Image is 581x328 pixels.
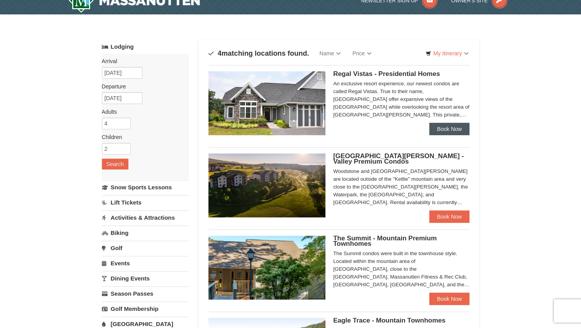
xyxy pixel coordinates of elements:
a: Lift Tickets [102,195,189,210]
span: Regal Vistas - Presidential Homes [333,70,440,78]
label: Children [102,133,183,141]
span: The Summit - Mountain Premium Townhomes [333,235,437,247]
label: Arrival [102,57,183,65]
div: An exclusive resort experience, our newest condos are called Regal Vistas. True to their name, [G... [333,80,470,119]
a: Golf Membership [102,302,189,316]
h4: matching locations found. [208,49,309,57]
div: The Summit condos were built in the townhouse style. Located within the mountain area of [GEOGRAP... [333,250,470,289]
a: Lodging [102,40,189,54]
a: Snow Sports Lessons [102,180,189,194]
label: Adults [102,108,183,116]
a: Price [346,46,377,61]
a: Events [102,256,189,270]
a: Golf [102,241,189,255]
button: Search [102,159,128,169]
a: Book Now [429,210,470,223]
img: 19218991-1-902409a9.jpg [208,71,325,135]
img: 19219034-1-0eee7e00.jpg [208,236,325,300]
label: Departure [102,83,183,90]
a: Activities & Attractions [102,210,189,225]
a: Book Now [429,123,470,135]
a: Name [314,46,346,61]
span: Eagle Trace - Mountain Townhomes [333,317,446,324]
a: Dining Events [102,271,189,286]
a: Biking [102,226,189,240]
span: [GEOGRAPHIC_DATA][PERSON_NAME] - Valley Premium Condos [333,152,464,165]
img: 19219041-4-ec11c166.jpg [208,153,325,217]
span: 4 [218,49,222,57]
a: Book Now [429,293,470,305]
div: Woodstone and [GEOGRAPHIC_DATA][PERSON_NAME] are located outside of the "Kettle" mountain area an... [333,168,470,206]
a: Season Passes [102,286,189,301]
a: My Itinerary [421,48,473,59]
